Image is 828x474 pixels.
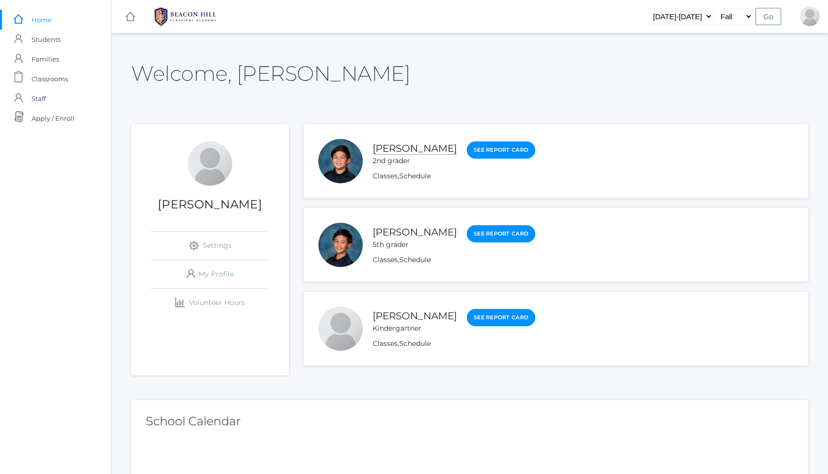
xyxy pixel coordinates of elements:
[32,108,74,128] span: Apply / Enroll
[32,49,59,69] span: Families
[32,89,46,108] span: Staff
[373,171,398,180] a: Classes
[399,255,431,264] a: Schedule
[373,255,398,264] a: Classes
[146,415,793,428] h2: School Calendar
[467,225,535,242] a: See Report Card
[188,141,232,186] div: Lew Soratorio
[467,309,535,326] a: See Report Card
[373,339,535,349] div: ,
[32,30,61,49] span: Students
[373,226,457,238] a: [PERSON_NAME]
[800,6,820,26] div: Lew Soratorio
[373,323,457,334] div: Kindergartner
[151,232,269,260] a: Settings
[467,141,535,159] a: See Report Card
[399,171,431,180] a: Schedule
[318,306,363,351] div: Kailo Soratorio
[131,198,289,211] h1: [PERSON_NAME]
[373,339,398,348] a: Classes
[373,171,535,181] div: ,
[373,310,457,322] a: [PERSON_NAME]
[32,10,52,30] span: Home
[32,69,68,89] span: Classrooms
[399,339,431,348] a: Schedule
[756,8,781,25] input: Go
[318,139,363,183] div: Nico Soratorio
[151,289,269,317] a: Volunteer Hours
[373,142,457,155] a: [PERSON_NAME]
[373,239,457,250] div: 5th grader
[131,62,410,85] h2: Welcome, [PERSON_NAME]
[373,156,457,166] div: 2nd grader
[148,4,222,29] img: 1_BHCALogos-05.png
[318,223,363,267] div: Matteo Soratorio
[373,255,535,265] div: ,
[151,260,269,288] a: My Profile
